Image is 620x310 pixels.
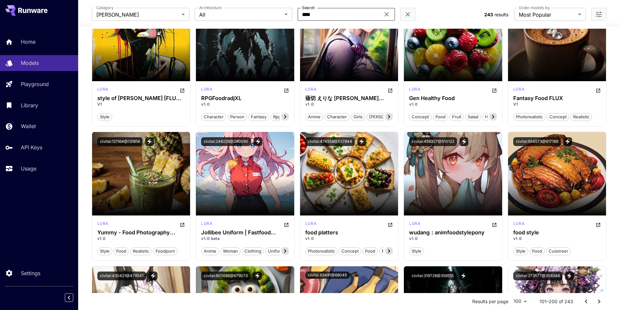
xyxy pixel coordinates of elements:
button: civitai:430421@479541 [97,272,146,280]
button: cuisineer [546,247,571,255]
p: Home [21,38,35,46]
span: concept [409,114,431,120]
button: style [97,112,112,121]
span: character [201,114,226,120]
button: View trigger words [253,272,262,280]
span: concept [547,114,569,120]
button: character [201,112,226,121]
button: Go to previous page [580,295,593,308]
p: Library [21,101,38,109]
button: civitai:273577@308348 [513,272,562,280]
button: civitai:474558@527844 [305,137,355,146]
button: food [114,247,129,255]
div: SD 1.5 [305,86,316,94]
span: girls [351,114,365,120]
p: Usage [21,165,36,172]
button: food [433,112,448,121]
span: photorealistic [514,114,545,120]
span: [PERSON_NAME] [367,114,406,120]
button: [PERSON_NAME] [366,112,406,121]
span: Most Popular [519,11,575,19]
button: anime [305,112,323,121]
button: food [530,247,545,255]
span: 243 [484,12,493,17]
h3: food style [513,229,601,236]
span: style [98,248,112,255]
span: concept [339,248,361,255]
button: View trigger words [565,272,574,280]
span: foodporn [153,248,177,255]
p: Models [21,59,39,67]
p: v1.0 [201,101,289,107]
p: v1.0 [305,101,393,107]
button: concept [547,112,569,121]
p: lora [409,221,420,227]
button: fantasy [248,112,269,121]
button: salad [465,112,481,121]
span: All [199,11,282,19]
span: cuisineer [546,248,571,255]
div: 100 [511,297,529,306]
button: Open in CivitAI [596,86,601,94]
div: SD 1.5 [513,221,524,229]
label: Order models by [519,5,550,10]
button: person [227,112,247,121]
div: food platters [305,229,393,236]
p: lora [305,221,316,227]
button: Open in CivitAI [388,221,393,229]
h3: Fantasy Food FLUX [513,95,601,101]
h3: Yummy - Food Photography Studio [97,229,185,236]
h3: Jollibee Uniform | Fastfood employee | Chothing [201,229,289,236]
p: Wallet [21,122,36,130]
button: Open in CivitAI [180,221,185,229]
span: character [325,114,349,120]
h3: style of [PERSON_NAME] [FLUX] 333 [97,95,185,101]
p: v1.0 [97,236,185,242]
span: anime [201,248,219,255]
span: [PERSON_NAME] [96,11,179,19]
button: character [324,112,350,121]
span: style [98,114,112,120]
span: platter [379,248,397,255]
span: food [530,248,544,255]
button: platter [379,247,397,255]
span: style [409,248,424,255]
button: style [409,247,424,255]
div: SD 1.5 [409,86,420,94]
button: healthy [482,112,503,121]
p: lora [513,221,524,227]
button: View trigger words [149,272,158,280]
button: style [513,247,528,255]
span: uniform [266,248,286,255]
button: rpg [270,112,283,121]
p: lora [513,86,524,92]
span: clothing [242,248,264,255]
button: Collapse sidebar [65,293,73,302]
button: Open in CivitAI [284,86,289,94]
label: Architecture [199,5,221,10]
button: photorealistic [305,247,338,255]
span: rpg [271,114,283,120]
button: View trigger words [460,137,468,146]
label: Search [302,5,315,10]
div: Collapse sidebar [70,292,78,303]
button: Go to next page [593,295,606,308]
p: v1.0 [409,101,497,107]
button: Open in CivitAI [388,86,393,94]
button: View trigger words [459,272,468,280]
p: Playground [21,80,49,88]
button: Open in CivitAI [492,86,497,94]
button: civitai:554573@617189 [513,137,561,146]
span: realistic [131,248,151,255]
div: SD 1.5 [305,221,316,229]
button: Open in CivitAI [492,221,497,229]
div: RPGFoodradjXL [201,95,289,101]
div: Gen Healthy Food [409,95,497,101]
button: concept [409,112,432,121]
button: Open in CivitAI [180,86,185,94]
button: civitai:319728@358515 [409,272,456,280]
